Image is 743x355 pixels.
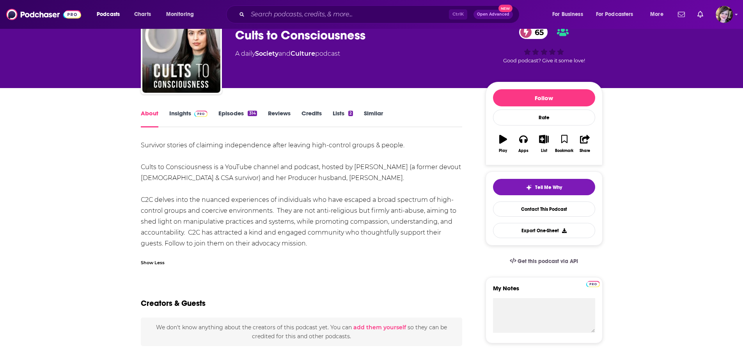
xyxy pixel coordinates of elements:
button: List [534,130,554,158]
div: Search podcasts, credits, & more... [234,5,527,23]
button: Play [493,130,513,158]
label: My Notes [493,284,595,298]
button: open menu [547,8,593,21]
span: New [498,5,512,12]
span: For Business [552,9,583,20]
img: Podchaser Pro [194,111,208,117]
a: Show notifications dropdown [675,8,688,21]
div: List [541,148,547,153]
span: Charts [134,9,151,20]
img: Podchaser Pro [586,281,600,287]
h2: Creators & Guests [141,298,206,308]
img: tell me why sparkle [526,184,532,191]
button: Export One-Sheet [493,223,595,238]
a: Reviews [268,110,291,127]
button: tell me why sparkleTell Me Why [493,179,595,195]
a: 65 [519,25,548,39]
a: InsightsPodchaser Pro [169,110,208,127]
button: Follow [493,89,595,106]
button: Open AdvancedNew [473,10,513,19]
div: Survivor stories of claiming independence after leaving high-control groups & people. Cults to Co... [141,140,463,249]
button: open menu [91,8,130,21]
div: A daily podcast [235,49,340,58]
span: and [278,50,291,57]
span: 65 [527,25,548,39]
button: Bookmark [554,130,575,158]
a: Similar [364,110,383,127]
button: open menu [645,8,673,21]
a: Episodes314 [218,110,257,127]
div: 314 [248,111,257,116]
button: Apps [513,130,534,158]
div: Bookmark [555,148,573,153]
span: Open Advanced [477,12,509,16]
span: More [650,9,663,20]
div: Apps [518,148,528,153]
div: 65Good podcast? Give it some love! [486,20,603,69]
input: Search podcasts, credits, & more... [248,8,449,21]
span: Podcasts [97,9,120,20]
button: open menu [591,8,645,21]
div: Play [499,148,507,153]
a: Pro website [586,280,600,287]
span: Ctrl K [449,9,467,19]
span: Logged in as IAmMBlankenship [716,6,733,23]
button: add them yourself [353,324,406,330]
span: Monitoring [166,9,194,20]
img: Podchaser - Follow, Share and Rate Podcasts [6,7,81,22]
a: Credits [301,110,322,127]
a: Lists2 [333,110,353,127]
a: Charts [129,8,156,21]
a: Show notifications dropdown [694,8,706,21]
img: User Profile [716,6,733,23]
span: For Podcasters [596,9,633,20]
div: Rate [493,110,595,125]
div: Share [580,148,590,153]
span: Get this podcast via API [518,258,578,265]
button: open menu [161,8,204,21]
div: 2 [348,111,353,116]
span: Tell Me Why [535,184,562,191]
button: Share [575,130,595,158]
a: About [141,110,158,127]
span: We don't know anything about the creators of this podcast yet . You can so they can be credited f... [156,324,447,339]
button: Show profile menu [716,6,733,23]
img: Cults to Consciousness [142,15,220,93]
a: Society [255,50,278,57]
span: Good podcast? Give it some love! [503,58,585,64]
a: Culture [291,50,315,57]
a: Contact This Podcast [493,201,595,217]
a: Get this podcast via API [504,252,585,271]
